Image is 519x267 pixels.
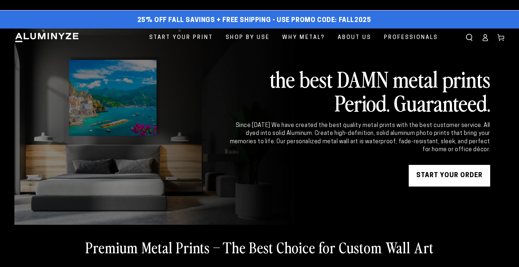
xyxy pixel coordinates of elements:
[338,33,371,43] span: About Us
[332,29,377,47] a: About Us
[229,122,490,154] div: Since [DATE] We have created the best quality metal prints with the best customer service. All dy...
[226,33,270,43] span: Shop By Use
[144,29,218,47] a: Start Your Print
[137,17,371,25] span: 25% off FALL Savings + Free Shipping - Use Promo Code: FALL2025
[378,29,443,47] a: Professionals
[229,67,490,114] h2: the best DAMN metal prints Period. Guaranteed.
[409,165,490,187] a: START YOUR Order
[149,33,213,43] span: Start Your Print
[220,29,275,47] a: Shop By Use
[461,30,477,45] summary: Search our site
[277,29,331,47] a: Why Metal?
[85,238,434,257] h2: Premium Metal Prints – The Best Choice for Custom Wall Art
[282,33,325,43] span: Why Metal?
[384,33,438,43] span: Professionals
[14,32,79,43] img: Aluminyze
